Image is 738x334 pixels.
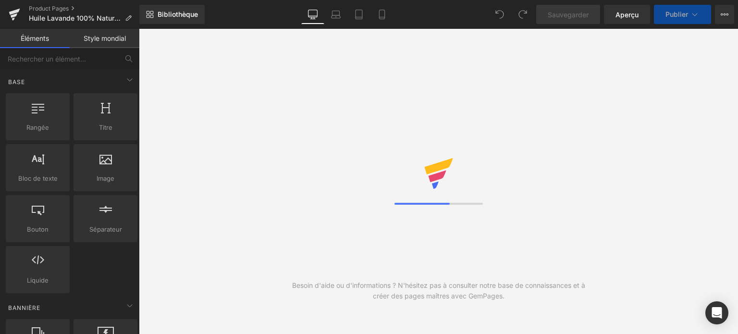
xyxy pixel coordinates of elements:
[8,304,40,311] font: Bannière
[26,124,49,131] font: Rangée
[8,78,25,86] font: Base
[665,10,688,18] font: Publier
[139,5,205,24] a: Nouvelle bibliothèque
[158,10,198,18] font: Bibliothèque
[370,5,394,24] a: Mobile
[715,5,734,24] button: Plus
[347,5,370,24] a: Comprimé
[97,174,114,182] font: Image
[292,281,585,300] font: Besoin d'aide ou d'informations ? N'hésitez pas à consulter notre base de connaissances et à crée...
[27,276,49,284] font: Liquide
[324,5,347,24] a: Ordinateur portable
[513,5,532,24] button: Refaire
[89,225,122,233] font: Séparateur
[615,11,639,19] font: Aperçu
[84,34,126,42] font: Style mondial
[29,5,139,12] a: Product Pages
[654,5,711,24] button: Publier
[21,34,49,42] font: Éléments
[27,225,49,233] font: Bouton
[705,301,728,324] div: Open Intercom Messenger
[301,5,324,24] a: Bureau
[18,174,58,182] font: Bloc de texte
[548,11,589,19] font: Sauvegarder
[490,5,509,24] button: Défaire
[99,124,112,131] font: Titre
[604,5,650,24] a: Aperçu
[29,14,121,22] span: Huile Lavande 100% Naturelle Pure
